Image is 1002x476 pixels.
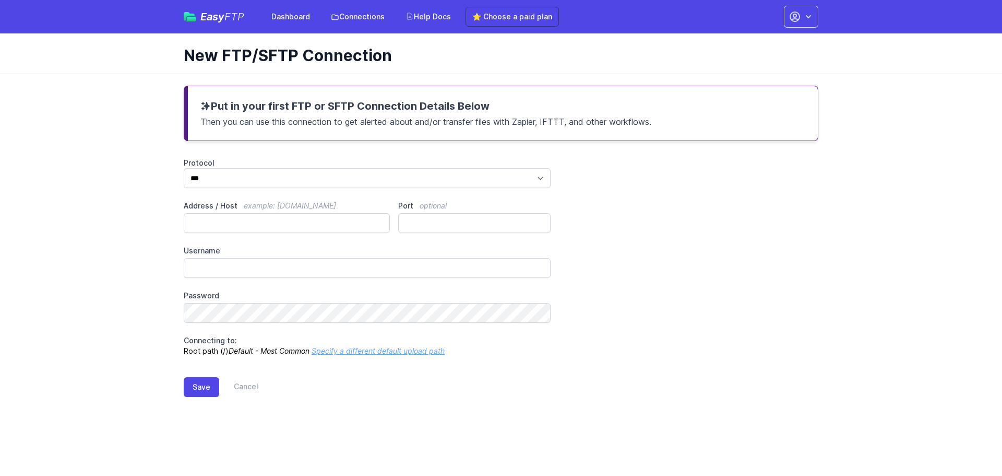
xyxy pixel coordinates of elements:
[184,336,237,345] span: Connecting to:
[184,201,390,211] label: Address / Host
[184,158,551,168] label: Protocol
[312,346,445,355] a: Specify a different default upload path
[398,201,551,211] label: Port
[265,7,316,26] a: Dashboard
[184,291,551,301] label: Password
[224,10,244,23] span: FTP
[399,7,457,26] a: Help Docs
[184,377,219,397] button: Save
[200,113,805,128] p: Then you can use this connection to get alerted about and/or transfer files with Zapier, IFTTT, a...
[200,11,244,22] span: Easy
[184,246,551,256] label: Username
[466,7,559,27] a: ⭐ Choose a paid plan
[219,377,258,397] a: Cancel
[950,424,989,463] iframe: Drift Widget Chat Controller
[184,335,551,356] p: Root path (/)
[184,46,810,65] h1: New FTP/SFTP Connection
[184,12,196,21] img: easyftp_logo.png
[184,11,244,22] a: EasyFTP
[325,7,391,26] a: Connections
[200,99,805,113] h3: Put in your first FTP or SFTP Connection Details Below
[244,201,336,210] span: example: [DOMAIN_NAME]
[229,346,309,355] i: Default - Most Common
[420,201,447,210] span: optional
